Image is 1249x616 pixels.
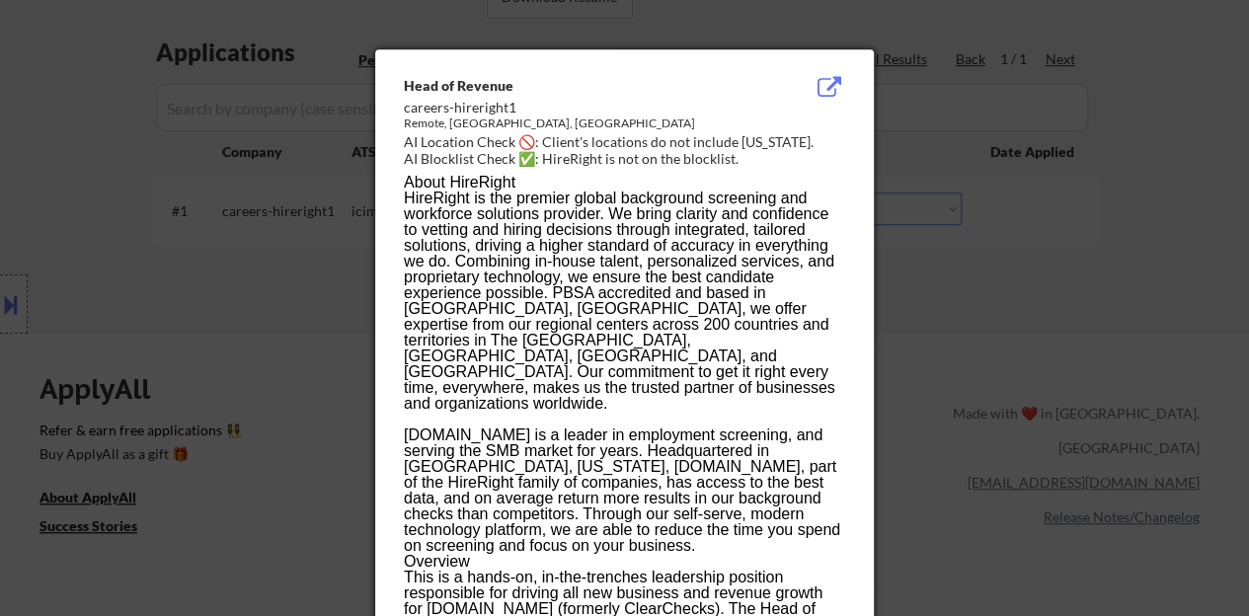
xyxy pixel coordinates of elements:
[404,191,844,412] p: HireRight is the premier global background screening and workforce solutions provider. We bring c...
[404,76,745,96] div: Head of Revenue
[404,149,853,169] div: AI Blocklist Check ✅: HireRight is not on the blocklist.
[404,98,745,117] div: careers-hireright1
[404,132,853,152] div: AI Location Check 🚫: Client's locations do not include [US_STATE].
[404,175,844,191] h2: About HireRight
[404,554,844,570] h2: Overview
[404,427,844,554] p: [DOMAIN_NAME] is a leader in employment screening, and serving the SMB market for years. Headquar...
[404,115,745,132] div: Remote, [GEOGRAPHIC_DATA], [GEOGRAPHIC_DATA]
